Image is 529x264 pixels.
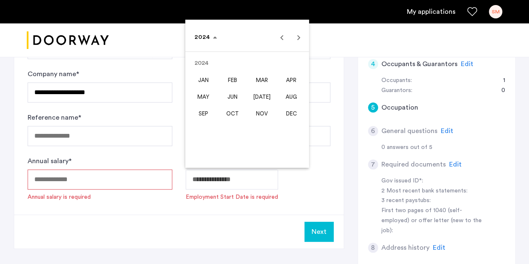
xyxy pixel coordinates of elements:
[278,72,304,87] span: APR
[247,88,276,105] button: July 2024
[249,106,275,121] span: NOV
[191,30,220,45] button: Choose date
[276,88,306,105] button: August 2024
[247,72,276,88] button: March 2024
[220,72,246,87] span: FEB
[276,72,306,88] button: April 2024
[247,105,276,122] button: November 2024
[218,88,247,105] button: June 2024
[276,105,306,122] button: December 2024
[220,89,246,104] span: JUN
[249,89,275,104] span: [DATE]
[218,72,247,88] button: February 2024
[290,29,307,46] button: Next year
[194,34,211,40] span: 2024
[220,106,246,121] span: OCT
[189,72,218,88] button: January 2024
[273,29,290,46] button: Previous year
[218,105,247,122] button: October 2024
[189,88,218,105] button: May 2024
[278,106,304,121] span: DEC
[190,106,217,121] span: SEP
[189,55,306,72] td: 2024
[249,72,275,87] span: MAR
[278,89,304,104] span: AUG
[190,89,217,104] span: MAY
[190,72,217,87] span: JAN
[189,105,218,122] button: September 2024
